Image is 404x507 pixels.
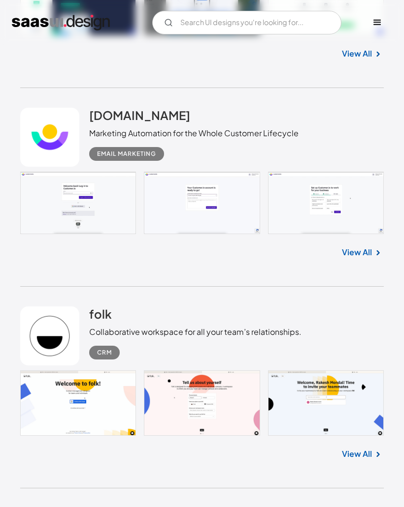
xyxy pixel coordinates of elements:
a: [DOMAIN_NAME] [89,108,190,127]
form: Email Form [152,11,341,34]
a: View All [342,246,372,258]
h2: folk [89,306,112,321]
a: folk [89,306,112,326]
a: View All [342,448,372,460]
div: menu [363,8,392,37]
div: Marketing Automation for the Whole Customer Lifecycle [89,127,299,139]
div: Collaborative workspace for all your team’s relationships. [89,326,302,338]
h2: [DOMAIN_NAME] [89,108,190,122]
a: View All [342,48,372,60]
div: CRM [97,347,112,358]
a: home [12,15,110,30]
div: Email Marketing [97,148,156,160]
input: Search UI designs you're looking for... [152,11,341,34]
